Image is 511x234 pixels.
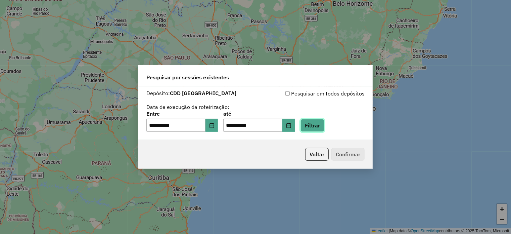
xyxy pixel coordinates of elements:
label: Data de execução da roteirização: [146,103,229,111]
label: Entre [146,110,218,118]
label: até [223,110,295,118]
button: Filtrar [300,119,324,132]
label: Depósito: [146,89,236,97]
div: Pesquisar em todos depósitos [255,89,365,97]
button: Choose Date [205,119,218,132]
button: Choose Date [282,119,295,132]
button: Voltar [305,148,329,161]
strong: CDD [GEOGRAPHIC_DATA] [170,90,236,96]
span: Pesquisar por sessões existentes [146,73,229,81]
